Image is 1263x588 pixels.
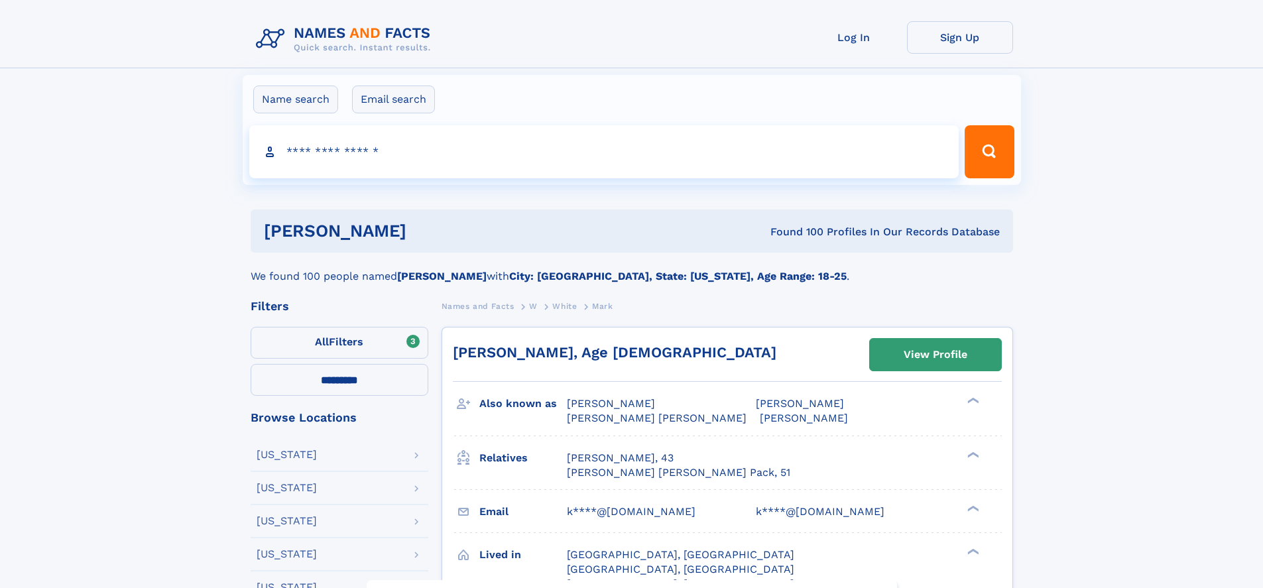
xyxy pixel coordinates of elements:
[567,397,655,410] span: [PERSON_NAME]
[567,548,794,561] span: [GEOGRAPHIC_DATA], [GEOGRAPHIC_DATA]
[479,544,567,566] h3: Lived in
[965,125,1014,178] button: Search Button
[567,465,790,480] a: [PERSON_NAME] [PERSON_NAME] Pack, 51
[567,412,747,424] span: [PERSON_NAME] [PERSON_NAME]
[552,298,577,314] a: White
[253,86,338,113] label: Name search
[907,21,1013,54] a: Sign Up
[552,302,577,311] span: White
[509,270,847,282] b: City: [GEOGRAPHIC_DATA], State: [US_STATE], Age Range: 18-25
[251,327,428,359] label: Filters
[442,298,514,314] a: Names and Facts
[249,125,959,178] input: search input
[964,450,980,459] div: ❯
[257,516,317,526] div: [US_STATE]
[529,302,538,311] span: W
[251,412,428,424] div: Browse Locations
[964,547,980,556] div: ❯
[251,21,442,57] img: Logo Names and Facts
[756,397,844,410] span: [PERSON_NAME]
[760,412,848,424] span: [PERSON_NAME]
[264,223,589,239] h1: [PERSON_NAME]
[592,302,613,311] span: Mark
[352,86,435,113] label: Email search
[479,447,567,469] h3: Relatives
[964,396,980,405] div: ❯
[567,563,794,575] span: [GEOGRAPHIC_DATA], [GEOGRAPHIC_DATA]
[567,451,674,465] a: [PERSON_NAME], 43
[964,504,980,512] div: ❯
[397,270,487,282] b: [PERSON_NAME]
[479,392,567,415] h3: Also known as
[257,549,317,559] div: [US_STATE]
[251,300,428,312] div: Filters
[257,483,317,493] div: [US_STATE]
[904,339,967,370] div: View Profile
[529,298,538,314] a: W
[315,335,329,348] span: All
[801,21,907,54] a: Log In
[257,449,317,460] div: [US_STATE]
[453,344,776,361] a: [PERSON_NAME], Age [DEMOGRAPHIC_DATA]
[588,225,1000,239] div: Found 100 Profiles In Our Records Database
[479,500,567,523] h3: Email
[870,339,1001,371] a: View Profile
[251,253,1013,284] div: We found 100 people named with .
